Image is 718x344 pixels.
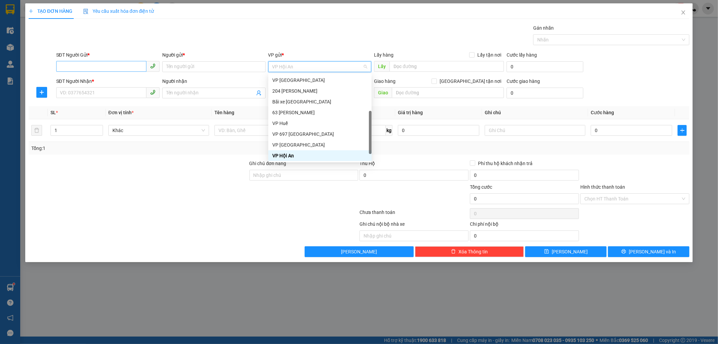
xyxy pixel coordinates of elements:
span: Tên hàng [214,110,234,115]
th: Ghi chú [482,106,588,119]
button: save[PERSON_NAME] [525,246,607,257]
img: icon [83,9,89,14]
div: Ghi chú nội bộ nhà xe [360,220,469,230]
div: 63 Phan Đình Phùng [268,107,372,118]
span: phone [150,63,156,69]
div: VP Huế [268,118,372,129]
div: VP Hội An [268,150,372,161]
label: Gán nhãn [533,25,554,31]
div: VP gửi [268,51,372,59]
input: Ghi chú đơn hàng [249,170,358,181]
span: Xóa Thông tin [458,248,488,255]
span: user-add [256,90,262,96]
div: VP Đà Nẵng [268,75,372,86]
button: plus [36,87,47,98]
span: [PERSON_NAME] và In [629,248,676,255]
div: SĐT Người Nhận [56,77,160,85]
button: Close [674,3,693,22]
input: Cước giao hàng [507,88,583,98]
span: Giá trị hàng [398,110,423,115]
button: printer[PERSON_NAME] và In [608,246,689,257]
span: plus [29,9,33,13]
button: [PERSON_NAME] [305,246,414,257]
span: plus [678,128,686,133]
span: Thu Hộ [360,161,375,166]
input: VD: Bàn, Ghế [214,125,315,136]
div: Người nhận [162,77,266,85]
span: Phí thu hộ khách nhận trả [475,160,535,167]
div: VP Hội An [272,152,368,159]
button: deleteXóa Thông tin [415,246,524,257]
div: 204 [PERSON_NAME] [272,87,368,95]
label: Hình thức thanh toán [580,184,625,190]
span: save [544,249,549,254]
span: kg [386,125,392,136]
input: 0 [398,125,479,136]
span: TẠO ĐƠN HÀNG [29,8,72,14]
div: Chưa thanh toán [359,209,470,220]
span: SL [50,110,56,115]
input: Dọc đường [392,87,504,98]
input: Ghi Chú [485,125,585,136]
span: [PERSON_NAME] [341,248,377,255]
span: plus [37,90,47,95]
label: Ghi chú đơn hàng [249,161,286,166]
div: Chi phí nội bộ [470,220,579,230]
span: delete [451,249,456,254]
div: VP Huế [272,120,368,127]
span: Giao [374,87,392,98]
span: Lấy [374,61,389,72]
input: Cước lấy hàng [507,61,583,72]
span: Đơn vị tính [108,110,134,115]
input: Dọc đường [389,61,504,72]
label: Cước giao hàng [507,79,540,84]
span: Lấy hàng [374,52,394,58]
div: 204 Trần Quang Khải [268,86,372,96]
div: VP 697 [GEOGRAPHIC_DATA] [272,130,368,138]
span: phone [150,90,156,95]
div: VP [GEOGRAPHIC_DATA] [272,76,368,84]
input: Nhập ghi chú [360,230,469,241]
div: SĐT Người Gửi [56,51,160,59]
button: delete [31,125,42,136]
span: Khác [112,125,205,135]
span: Yêu cầu xuất hóa đơn điện tử [83,8,154,14]
span: Giao hàng [374,79,396,84]
div: 63 [PERSON_NAME] [272,109,368,116]
span: Cước hàng [591,110,614,115]
div: VP Ninh Bình [268,139,372,150]
span: [GEOGRAPHIC_DATA] tận nơi [437,77,504,85]
span: Tổng cước [470,184,492,190]
div: Bãi xe [GEOGRAPHIC_DATA] [272,98,368,105]
button: plus [678,125,687,136]
div: Tổng: 1 [31,145,277,152]
span: VP Hội An [272,62,368,72]
div: VP [GEOGRAPHIC_DATA] [272,141,368,149]
div: VP 697 Điện Biên Phủ [268,129,372,139]
div: Bãi xe Thạch Bàn [268,96,372,107]
span: Lấy tận nơi [475,51,504,59]
span: close [681,10,686,15]
div: Người gửi [162,51,266,59]
span: printer [621,249,626,254]
span: [PERSON_NAME] [552,248,588,255]
label: Cước lấy hàng [507,52,537,58]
